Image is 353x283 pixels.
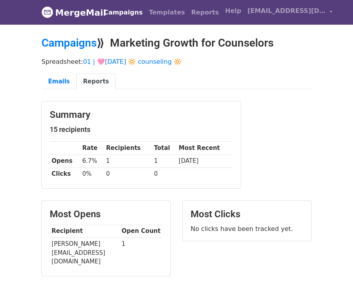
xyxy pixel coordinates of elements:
a: Help [222,3,244,19]
a: Campaigns [41,36,97,49]
iframe: Chat Widget [314,245,353,283]
td: 1 [120,238,162,268]
td: [PERSON_NAME][EMAIL_ADDRESS][DOMAIN_NAME] [50,238,120,268]
span: [EMAIL_ADDRESS][DOMAIN_NAME] [247,6,326,16]
td: 1 [104,155,152,168]
th: Clicks [50,168,80,180]
h5: 15 recipients [50,125,233,134]
a: Campaigns [101,5,146,20]
h2: ⟫ Marketing Growth for Counselors [41,36,312,50]
h3: Most Clicks [191,209,303,220]
a: Reports [76,74,115,90]
th: Most Recent [177,142,233,155]
p: No clicks have been tracked yet. [191,225,303,233]
td: 1 [152,155,177,168]
a: Emails [41,74,76,90]
a: [EMAIL_ADDRESS][DOMAIN_NAME] [244,3,336,22]
a: Reports [188,5,222,20]
p: Spreadsheet: [41,58,312,66]
td: 0% [80,168,104,180]
td: 0 [152,168,177,180]
th: Recipient [50,225,120,238]
th: Opens [50,155,80,168]
th: Open Count [120,225,162,238]
th: Total [152,142,177,155]
td: 0 [104,168,152,180]
a: MergeMail [41,4,94,21]
th: Recipients [104,142,152,155]
h3: Summary [50,109,233,121]
td: 6.7% [80,155,104,168]
h3: Most Opens [50,209,162,220]
th: Rate [80,142,104,155]
a: Templates [146,5,188,20]
a: 01 | 🩷[DATE] 🔆 counseling 🔆 [83,58,182,65]
img: MergeMail logo [41,6,53,18]
td: [DATE] [177,155,233,168]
